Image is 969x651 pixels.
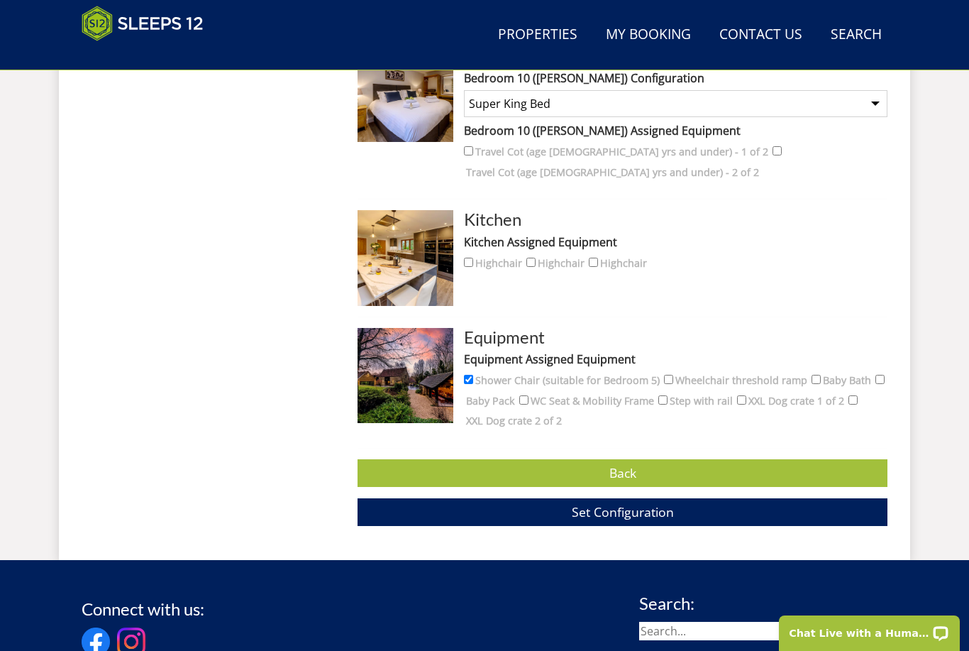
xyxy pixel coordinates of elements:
label: XXL Dog crate 2 of 2 [466,413,562,429]
label: Kitchen Assigned Equipment [464,234,887,251]
label: Highchair [538,256,585,271]
iframe: LiveChat chat widget [770,606,969,651]
label: Baby Pack [466,393,515,409]
label: Travel Cot (age [DEMOGRAPHIC_DATA] yrs and under) - 2 of 2 [466,165,759,180]
a: Properties [492,19,583,51]
label: Step with rail [670,393,733,409]
label: Wheelchair threshold ramp [675,373,807,388]
a: Back [358,459,887,487]
h3: Kitchen [464,210,887,229]
button: Set Configuration [358,498,887,526]
img: Room Image [358,210,453,305]
label: Bedroom 10 ([PERSON_NAME]) Assigned Equipment [464,122,887,139]
label: WC Seat & Mobility Frame [531,393,654,409]
a: Contact Us [714,19,808,51]
label: Baby Bath [823,373,871,388]
h3: Equipment [464,328,887,346]
label: Bedroom 10 ([PERSON_NAME]) Configuration [464,70,887,87]
img: Sleeps 12 [82,6,204,41]
iframe: Customer reviews powered by Trustpilot [74,50,223,62]
label: Equipment Assigned Equipment [464,351,887,368]
label: Highchair [475,256,522,271]
label: Shower Chair (suitable for Bedroom 5) [475,373,660,388]
a: My Booking [600,19,697,51]
label: Travel Cot (age [DEMOGRAPHIC_DATA] yrs and under) - 1 of 2 [475,144,768,160]
h3: Search: [639,594,887,613]
a: Search [825,19,887,51]
h3: Connect with us: [82,600,204,618]
label: Highchair [600,256,647,271]
img: Room Image [358,47,453,142]
span: Set Configuration [572,503,674,520]
input: Search... [639,622,887,640]
img: Room Image [358,328,453,423]
label: XXL Dog crate 1 of 2 [748,393,844,409]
